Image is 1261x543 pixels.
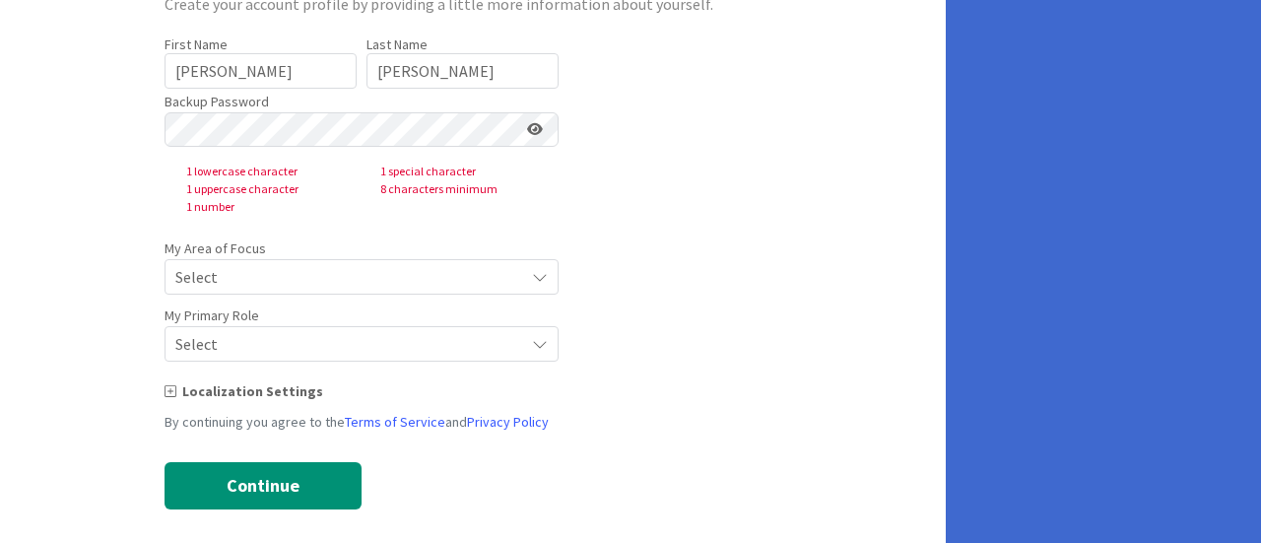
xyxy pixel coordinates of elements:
label: Backup Password [165,92,269,112]
label: My Primary Role [165,305,259,326]
span: 8 characters minimum [365,180,559,198]
a: Terms of Service [345,413,445,431]
div: Localization Settings [165,381,782,402]
span: 1 uppercase character [170,180,365,198]
label: First Name [165,35,228,53]
span: 1 special character [365,163,559,180]
span: Select [175,263,514,291]
label: Last Name [366,35,428,53]
span: 1 number [170,198,365,216]
a: Privacy Policy [467,413,549,431]
div: By continuing you agree to the and [165,412,782,433]
span: Select [175,330,514,358]
label: My Area of Focus [165,238,266,259]
button: Continue [165,462,362,509]
span: 1 lowercase character [170,163,365,180]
